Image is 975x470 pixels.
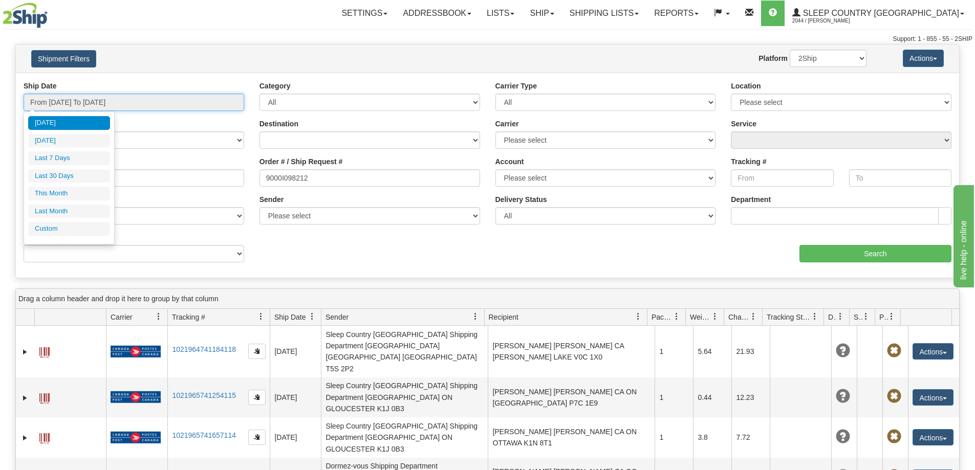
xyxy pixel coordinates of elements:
li: Last Month [28,205,110,218]
td: [DATE] [270,417,321,457]
li: Last 7 Days [28,151,110,165]
a: 1021965741254115 [172,391,236,399]
label: Ship Date [24,81,57,91]
label: Category [259,81,291,91]
a: Reports [646,1,706,26]
a: Label [39,429,50,445]
span: Sleep Country [GEOGRAPHIC_DATA] [800,9,959,17]
a: Weight filter column settings [706,308,724,325]
td: [PERSON_NAME] [PERSON_NAME] CA ON [GEOGRAPHIC_DATA] P7C 1E9 [488,377,655,417]
a: Carrier filter column settings [150,308,167,325]
a: Settings [334,1,395,26]
td: 3.8 [693,417,731,457]
div: grid grouping header [16,289,959,309]
span: Unknown [836,389,850,404]
a: Pickup Status filter column settings [883,308,900,325]
a: 1021965741657114 [172,431,236,439]
img: logo2044.jpg [3,3,48,28]
label: Department [731,194,771,205]
label: Sender [259,194,284,205]
span: Pickup Status [879,312,888,322]
label: Order # / Ship Request # [259,156,343,167]
li: This Month [28,187,110,200]
li: Custom [28,222,110,236]
img: 20 - Canada Post [111,431,161,444]
td: [PERSON_NAME] [PERSON_NAME] CA ON OTTAWA K1N 8T1 [488,417,655,457]
td: [PERSON_NAME] [PERSON_NAME] CA [PERSON_NAME] LAKE V0C 1X0 [488,326,655,377]
label: Delivery Status [495,194,547,205]
td: 1 [655,326,693,377]
td: Sleep Country [GEOGRAPHIC_DATA] Shipping Department [GEOGRAPHIC_DATA] ON GLOUCESTER K1J 0B3 [321,377,488,417]
span: 2044 / [PERSON_NAME] [792,16,869,26]
a: Expand [20,393,30,403]
td: 0.44 [693,377,731,417]
span: Pickup Not Assigned [887,344,901,358]
td: 5.64 [693,326,731,377]
a: Label [39,389,50,405]
span: Packages [652,312,673,322]
iframe: chat widget [951,183,974,287]
span: Unknown [836,430,850,444]
button: Actions [913,389,954,406]
td: 1 [655,417,693,457]
label: Platform [759,53,788,63]
a: Shipping lists [562,1,646,26]
td: [DATE] [270,326,321,377]
li: Last 30 Days [28,169,110,183]
span: Pickup Not Assigned [887,389,901,404]
span: Sender [326,312,349,322]
a: Expand [20,347,30,357]
td: 12.23 [731,377,770,417]
input: From [731,169,833,187]
div: live help - online [8,6,95,18]
span: Unknown [836,344,850,358]
a: Tracking Status filter column settings [806,308,824,325]
span: Charge [728,312,750,322]
a: Packages filter column settings [668,308,685,325]
label: Tracking # [731,156,766,167]
button: Actions [903,50,944,67]
li: [DATE] [28,134,110,148]
a: Ship [522,1,561,26]
td: Sleep Country [GEOGRAPHIC_DATA] Shipping Department [GEOGRAPHIC_DATA] [GEOGRAPHIC_DATA] [GEOGRAPH... [321,326,488,377]
button: Copy to clipboard [248,390,266,405]
td: 21.93 [731,326,770,377]
label: Carrier [495,119,519,129]
span: Shipment Issues [854,312,862,322]
a: 1021964741184118 [172,345,236,353]
li: [DATE] [28,116,110,130]
span: Ship Date [274,312,306,322]
span: Tracking Status [767,312,811,322]
span: Delivery Status [828,312,837,322]
a: Addressbook [395,1,479,26]
input: To [849,169,951,187]
a: Charge filter column settings [745,308,762,325]
span: Tracking # [172,312,205,322]
span: Weight [690,312,711,322]
td: Sleep Country [GEOGRAPHIC_DATA] Shipping Department [GEOGRAPHIC_DATA] ON GLOUCESTER K1J 0B3 [321,417,488,457]
td: 1 [655,377,693,417]
a: Label [39,343,50,359]
img: 20 - Canada Post [111,345,161,358]
a: Tracking # filter column settings [252,308,270,325]
label: Account [495,156,524,167]
label: Carrier Type [495,81,537,91]
span: Pickup Not Assigned [887,430,901,444]
a: Ship Date filter column settings [304,308,321,325]
a: Recipient filter column settings [630,308,647,325]
label: Location [731,81,761,91]
td: [DATE] [270,377,321,417]
div: Support: 1 - 855 - 55 - 2SHIP [3,35,972,43]
span: Recipient [489,312,518,322]
a: Shipment Issues filter column settings [857,308,875,325]
a: Sleep Country [GEOGRAPHIC_DATA] 2044 / [PERSON_NAME] [785,1,972,26]
td: 7.72 [731,417,770,457]
img: 20 - Canada Post [111,391,161,404]
button: Actions [913,429,954,445]
a: Sender filter column settings [467,308,484,325]
label: Destination [259,119,298,129]
label: Service [731,119,756,129]
button: Copy to clipboard [248,430,266,445]
button: Copy to clipboard [248,344,266,359]
a: Expand [20,433,30,443]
